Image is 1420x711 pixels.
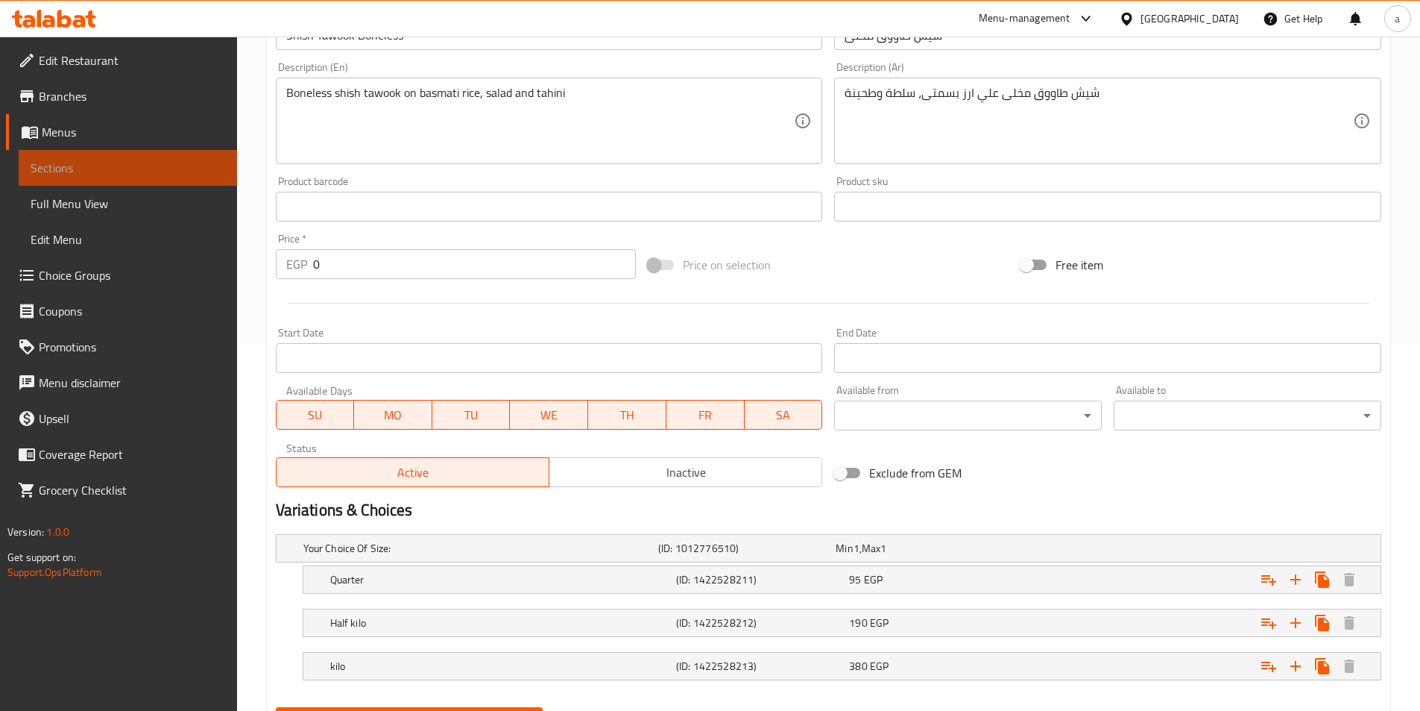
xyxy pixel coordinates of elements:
[676,616,843,630] h5: (ID: 1422528212)
[276,192,823,222] input: Please enter product barcode
[283,462,543,483] span: Active
[849,613,867,633] span: 190
[6,436,237,472] a: Coverage Report
[658,541,830,556] h5: (ID: 1012776510)
[853,539,859,558] span: 1
[1282,610,1309,636] button: Add new choice
[870,657,889,676] span: EGP
[276,457,549,487] button: Active
[676,572,843,587] h5: (ID: 1422528211)
[849,657,867,676] span: 380
[672,404,739,426] span: FR
[360,404,426,426] span: MO
[6,257,237,293] a: Choice Groups
[1309,610,1336,636] button: Clone new choice
[6,293,237,329] a: Coupons
[39,481,225,499] span: Grocery Checklist
[1309,653,1336,680] button: Clone new choice
[39,51,225,69] span: Edit Restaurant
[1140,10,1239,27] div: [GEOGRAPHIC_DATA]
[286,255,307,273] p: EGP
[39,410,225,427] span: Upsell
[39,338,225,356] span: Promotions
[19,150,237,186] a: Sections
[836,539,853,558] span: Min
[1255,566,1282,593] button: Add choice group
[42,123,225,141] span: Menus
[849,570,861,589] span: 95
[516,404,582,426] span: WE
[751,404,817,426] span: SA
[6,114,237,150] a: Menus
[836,541,1007,556] div: ,
[870,613,889,633] span: EGP
[594,404,660,426] span: TH
[354,400,432,430] button: MO
[39,266,225,284] span: Choice Groups
[303,541,652,556] h5: Your Choice Of Size:
[1055,256,1103,274] span: Free item
[31,159,225,177] span: Sections
[1114,401,1381,430] div: ​
[7,563,102,582] a: Support.OpsPlatform
[303,566,1380,593] div: Expand
[286,86,795,157] textarea: Boneless shish tawook on basmati rice, salad and tahini
[862,539,880,558] span: Max
[330,572,670,587] h5: Quarter
[283,404,349,426] span: SU
[676,659,843,674] h5: (ID: 1422528213)
[1336,566,1363,593] button: Delete Quarter
[588,400,666,430] button: TH
[303,610,1380,636] div: Expand
[6,365,237,401] a: Menu disclaimer
[6,401,237,436] a: Upsell
[330,616,670,630] h5: Half kilo
[303,653,1380,680] div: Expand
[46,522,69,542] span: 1.0.0
[834,401,1102,430] div: ​
[6,329,237,365] a: Promotions
[1336,610,1363,636] button: Delete Half kilo
[869,464,962,482] span: Exclude from GEM
[1282,653,1309,680] button: Add new choice
[19,222,237,257] a: Edit Menu
[845,86,1353,157] textarea: شيش طاووق مخلى علي ارز بسمتى، سلطة وطحينة
[1395,10,1400,27] span: a
[880,539,886,558] span: 1
[31,231,225,248] span: Edit Menu
[7,548,76,567] span: Get support on:
[555,462,816,483] span: Inactive
[6,472,237,508] a: Grocery Checklist
[1309,566,1336,593] button: Clone new choice
[276,400,355,430] button: SU
[1336,653,1363,680] button: Delete kilo
[864,570,883,589] span: EGP
[7,522,44,542] span: Version:
[313,249,637,279] input: Please enter price
[432,400,511,430] button: TU
[39,445,225,463] span: Coverage Report
[510,400,588,430] button: WE
[6,78,237,114] a: Branches
[330,659,670,674] h5: kilo
[438,404,505,426] span: TU
[39,87,225,105] span: Branches
[1282,566,1309,593] button: Add new choice
[39,302,225,320] span: Coupons
[31,195,225,213] span: Full Menu View
[745,400,823,430] button: SA
[683,256,771,274] span: Price on selection
[19,186,237,222] a: Full Menu View
[276,499,1381,521] h2: Variations & Choices
[979,10,1070,28] div: Menu-management
[1255,653,1282,680] button: Add choice group
[834,192,1381,222] input: Please enter product sku
[39,374,225,392] span: Menu disclaimer
[6,43,237,78] a: Edit Restaurant
[549,457,822,487] button: Inactive
[277,535,1380,562] div: Expand
[666,400,745,430] button: FR
[1255,610,1282,636] button: Add choice group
